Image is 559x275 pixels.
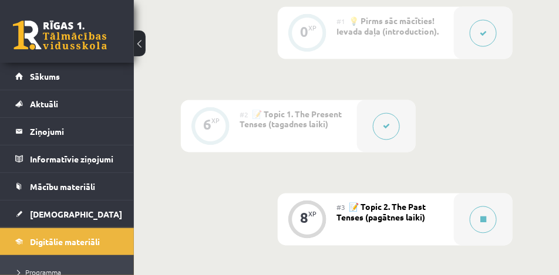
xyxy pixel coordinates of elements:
span: #2 [240,110,248,119]
a: Informatīvie ziņojumi [15,145,119,172]
span: #1 [336,16,345,26]
div: 8 [300,213,308,223]
span: Mācību materiāli [30,181,95,192]
legend: Ziņojumi [30,118,119,145]
span: Sākums [30,71,60,82]
span: 📝 Topic 2. The Past Tenses (pagātnes laiki) [336,202,426,223]
div: 6 [203,120,211,130]
a: Rīgas 1. Tālmācības vidusskola [13,21,107,50]
a: Ziņojumi [15,118,119,145]
span: Aktuāli [30,99,58,109]
div: XP [308,211,316,218]
span: [DEMOGRAPHIC_DATA] [30,209,122,219]
a: [DEMOGRAPHIC_DATA] [15,201,119,228]
span: 💡 Pirms sāc mācīties! Ievada daļa (introduction). [336,15,439,36]
legend: Informatīvie ziņojumi [30,145,119,172]
a: Sākums [15,63,119,90]
a: Digitālie materiāli [15,228,119,255]
span: 📝 Topic 1. The Present Tenses (tagadnes laiki) [240,108,342,130]
a: Aktuāli [15,90,119,117]
div: XP [211,118,220,124]
span: Digitālie materiāli [30,236,100,247]
span: #3 [336,203,345,212]
div: 0 [300,26,308,37]
div: XP [308,25,316,31]
a: Mācību materiāli [15,173,119,200]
